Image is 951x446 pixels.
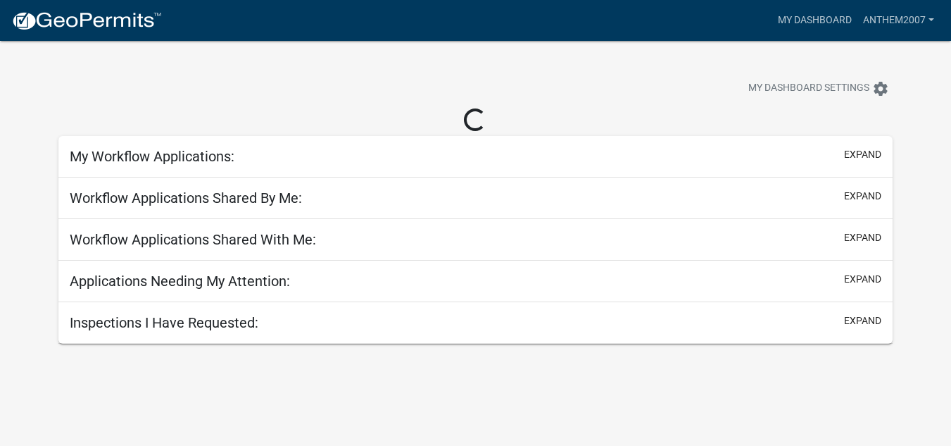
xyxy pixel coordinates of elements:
[772,7,857,34] a: My Dashboard
[748,80,869,97] span: My Dashboard Settings
[70,148,234,165] h5: My Workflow Applications:
[70,190,302,206] h5: Workflow Applications Shared By Me:
[844,147,881,162] button: expand
[70,273,290,290] h5: Applications Needing My Attention:
[872,80,889,97] i: settings
[70,231,316,248] h5: Workflow Applications Shared With Me:
[844,314,881,328] button: expand
[844,272,881,287] button: expand
[70,314,258,331] h5: Inspections I Have Requested:
[844,189,881,204] button: expand
[844,230,881,245] button: expand
[857,7,940,34] a: Anthem2007
[737,75,900,102] button: My Dashboard Settingssettings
